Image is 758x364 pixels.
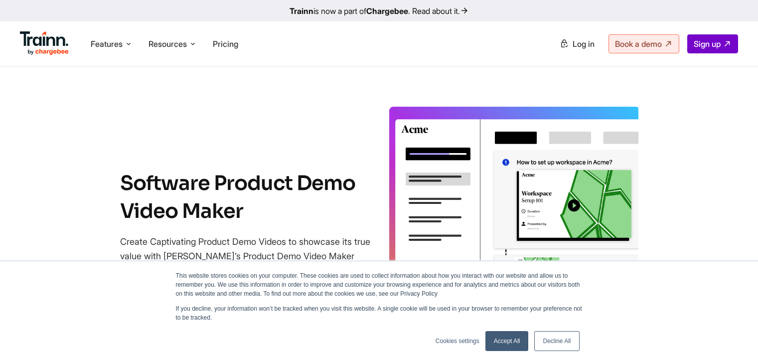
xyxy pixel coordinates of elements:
[608,34,679,53] a: Book a demo
[213,39,238,49] a: Pricing
[615,39,662,49] span: Book a demo
[290,6,313,16] b: Trainn
[436,337,479,346] a: Cookies settings
[149,38,187,49] span: Resources
[120,170,373,225] h1: Software Product Demo Video Maker
[534,331,579,351] a: Decline All
[176,271,583,298] p: This website stores cookies on your computer. These cookies are used to collect information about...
[120,234,373,263] p: Create Captivating Product Demo Videos to showcase its true value with [PERSON_NAME]’s Product De...
[573,39,595,49] span: Log in
[694,39,721,49] span: Sign up
[366,6,408,16] b: Chargebee
[554,35,601,53] a: Log in
[91,38,123,49] span: Features
[485,331,529,351] a: Accept All
[176,304,583,322] p: If you decline, your information won’t be tracked when you visit this website. A single cookie wi...
[20,31,69,55] img: Trainn Logo
[687,34,738,53] a: Sign up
